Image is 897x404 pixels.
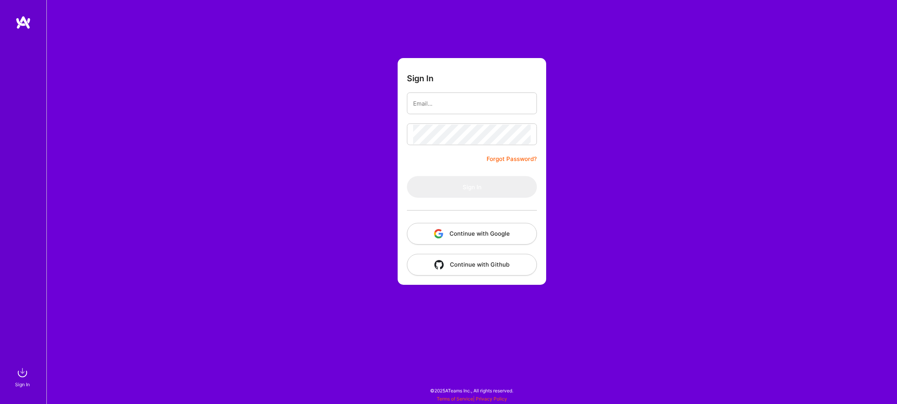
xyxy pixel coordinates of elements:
[407,223,537,245] button: Continue with Google
[487,154,537,164] a: Forgot Password?
[46,381,897,400] div: © 2025 ATeams Inc., All rights reserved.
[407,254,537,276] button: Continue with Github
[476,396,507,402] a: Privacy Policy
[16,365,30,389] a: sign inSign In
[15,365,30,380] img: sign in
[437,396,507,402] span: |
[434,260,444,269] img: icon
[15,15,31,29] img: logo
[15,380,30,389] div: Sign In
[413,94,531,113] input: Email...
[434,229,443,238] img: icon
[407,176,537,198] button: Sign In
[437,396,473,402] a: Terms of Service
[407,74,434,83] h3: Sign In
